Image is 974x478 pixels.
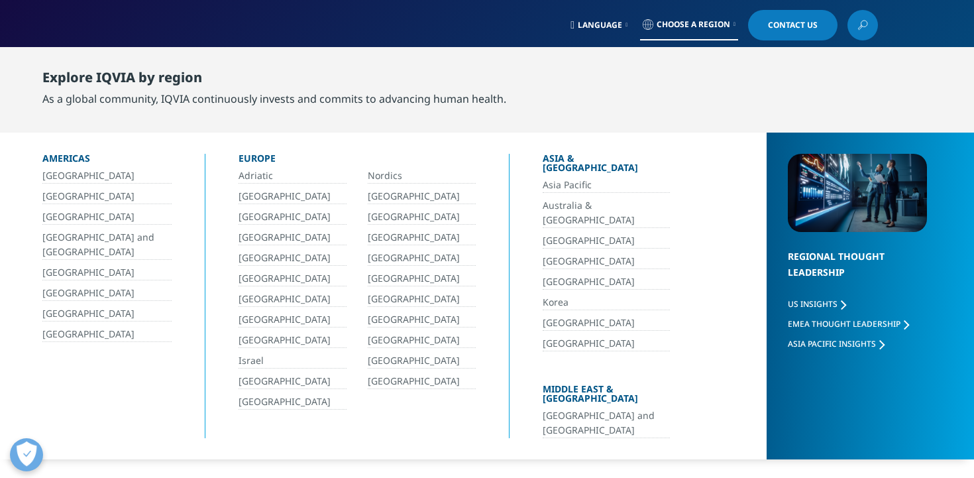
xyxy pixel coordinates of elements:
[543,198,670,228] a: Australia & [GEOGRAPHIC_DATA]
[368,353,476,369] a: [GEOGRAPHIC_DATA]
[42,168,172,184] a: [GEOGRAPHIC_DATA]
[788,249,927,297] div: Regional Thought Leadership
[368,209,476,225] a: [GEOGRAPHIC_DATA]
[239,189,347,204] a: [GEOGRAPHIC_DATA]
[368,189,476,204] a: [GEOGRAPHIC_DATA]
[543,154,670,178] div: Asia & [GEOGRAPHIC_DATA]
[543,254,670,269] a: [GEOGRAPHIC_DATA]
[368,374,476,389] a: [GEOGRAPHIC_DATA]
[42,189,172,204] a: [GEOGRAPHIC_DATA]
[578,20,622,30] span: Language
[239,353,347,369] a: Israel
[788,298,838,310] span: US Insights
[239,168,347,184] a: Adriatic
[788,298,846,310] a: US Insights
[42,230,172,260] a: [GEOGRAPHIC_DATA] and [GEOGRAPHIC_DATA]
[543,233,670,249] a: [GEOGRAPHIC_DATA]
[543,178,670,193] a: Asia Pacific
[788,338,876,349] span: Asia Pacific Insights
[368,333,476,348] a: [GEOGRAPHIC_DATA]
[10,438,43,471] button: Open Preferences
[239,271,347,286] a: [GEOGRAPHIC_DATA]
[42,327,172,342] a: [GEOGRAPHIC_DATA]
[788,154,927,232] img: 2093_analyzing-data-using-big-screen-display-and-laptop.png
[42,91,506,107] div: As a global community, IQVIA continuously invests and commits to advancing human health.
[239,209,347,225] a: [GEOGRAPHIC_DATA]
[368,230,476,245] a: [GEOGRAPHIC_DATA]
[543,385,670,408] div: Middle East & [GEOGRAPHIC_DATA]
[368,251,476,266] a: [GEOGRAPHIC_DATA]
[368,292,476,307] a: [GEOGRAPHIC_DATA]
[543,336,670,351] a: [GEOGRAPHIC_DATA]
[239,333,347,348] a: [GEOGRAPHIC_DATA]
[42,154,172,168] div: Americas
[42,286,172,301] a: [GEOGRAPHIC_DATA]
[657,19,730,30] span: Choose a Region
[42,306,172,322] a: [GEOGRAPHIC_DATA]
[768,21,818,29] span: Contact Us
[239,154,476,168] div: Europe
[788,318,909,329] a: EMEA Thought Leadership
[239,312,347,328] a: [GEOGRAPHIC_DATA]
[543,316,670,331] a: [GEOGRAPHIC_DATA]
[543,274,670,290] a: [GEOGRAPHIC_DATA]
[748,10,838,40] a: Contact Us
[368,168,476,184] a: Nordics
[239,374,347,389] a: [GEOGRAPHIC_DATA]
[239,251,347,266] a: [GEOGRAPHIC_DATA]
[42,265,172,280] a: [GEOGRAPHIC_DATA]
[543,408,670,438] a: [GEOGRAPHIC_DATA] and [GEOGRAPHIC_DATA]
[788,338,885,349] a: Asia Pacific Insights
[239,292,347,307] a: [GEOGRAPHIC_DATA]
[368,312,476,328] a: [GEOGRAPHIC_DATA]
[42,70,506,91] div: Explore IQVIA by region
[239,394,347,410] a: [GEOGRAPHIC_DATA]
[543,295,670,310] a: Korea
[239,230,347,245] a: [GEOGRAPHIC_DATA]
[207,46,878,109] nav: Primary
[788,318,900,329] span: EMEA Thought Leadership
[42,209,172,225] a: [GEOGRAPHIC_DATA]
[368,271,476,286] a: [GEOGRAPHIC_DATA]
